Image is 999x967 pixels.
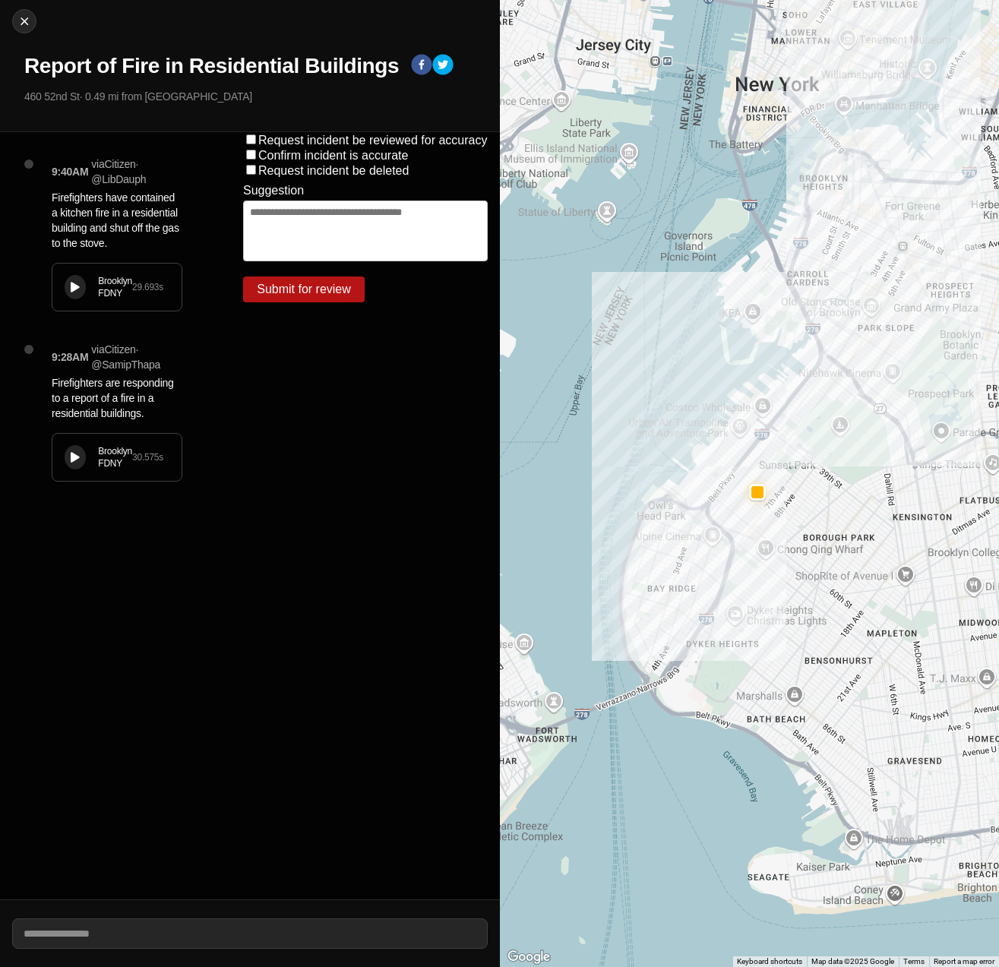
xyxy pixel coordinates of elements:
[91,156,182,187] p: via Citizen · @ LibDauph
[258,149,408,162] label: Confirm incident is accurate
[243,277,365,302] button: Submit for review
[903,957,925,965] a: Terms (opens in new tab)
[17,14,32,29] img: cancel
[52,190,182,251] p: Firefighters have contained a kitchen fire in a residential building and shut off the gas to the ...
[24,52,399,80] h1: Report of Fire in Residential Buildings
[12,9,36,33] button: cancel
[737,956,802,967] button: Keyboard shortcuts
[411,54,432,78] button: facebook
[98,275,132,299] div: Brooklyn FDNY
[52,349,88,365] p: 9:28AM
[504,947,554,967] a: Open this area in Google Maps (opens a new window)
[98,445,132,469] div: Brooklyn FDNY
[243,184,304,198] label: Suggestion
[934,957,994,965] a: Report a map error
[811,957,894,965] span: Map data ©2025 Google
[258,134,488,147] label: Request incident be reviewed for accuracy
[91,342,182,372] p: via Citizen · @ SamipThapa
[504,947,554,967] img: Google
[132,281,163,293] div: 29.693 s
[132,451,163,463] div: 30.575 s
[24,89,488,104] p: 460 52nd St · 0.49 mi from [GEOGRAPHIC_DATA]
[258,164,409,177] label: Request incident be deleted
[432,54,454,78] button: twitter
[52,375,182,421] p: Firefighters are responding to a report of a fire in a residential buildings.
[52,164,88,179] p: 9:40AM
